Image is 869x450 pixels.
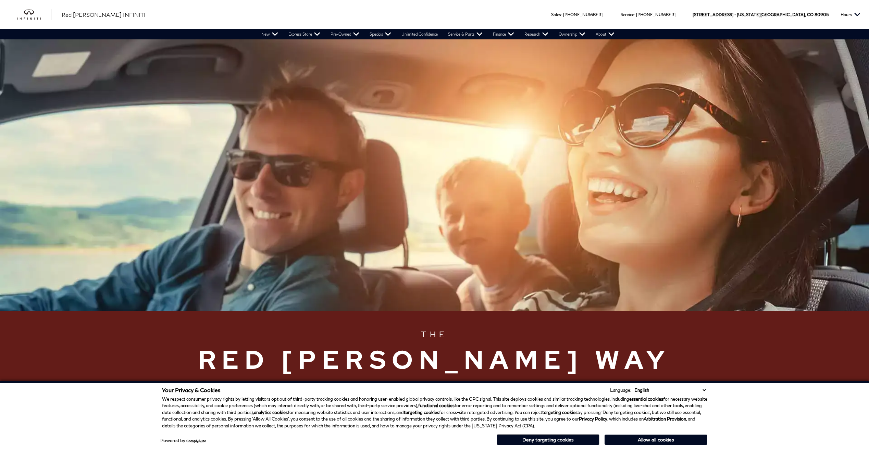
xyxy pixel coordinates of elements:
[488,29,519,39] a: Finance
[62,11,146,18] span: Red [PERSON_NAME] INFINITI
[418,403,455,408] strong: functional cookies
[629,396,663,402] strong: essential cookies
[644,416,686,422] strong: Arbitration Provision
[633,387,707,393] select: Language Select
[605,435,707,445] button: Allow all cookies
[162,387,221,393] span: Your Privacy & Cookies
[591,29,620,39] a: About
[17,9,51,20] img: INFINITI
[634,12,635,17] span: :
[162,396,707,429] p: We respect consumer privacy rights by letting visitors opt out of third-party tracking cookies an...
[693,12,829,17] a: [STREET_ADDRESS] • [US_STATE][GEOGRAPHIC_DATA], CO 80905
[621,12,634,17] span: Service
[542,410,578,415] strong: targeting cookies
[160,438,206,443] div: Powered by
[256,29,620,39] nav: Main Navigation
[519,29,554,39] a: Research
[62,11,146,19] a: Red [PERSON_NAME] INFINITI
[17,9,51,20] a: infiniti
[396,29,443,39] a: Unlimited Confidence
[186,439,206,443] a: ComplyAuto
[404,410,439,415] strong: targeting cookies
[636,12,675,17] a: [PHONE_NUMBER]
[254,410,288,415] strong: analytics cookies
[364,29,396,39] a: Specials
[325,29,364,39] a: Pre-Owned
[198,328,671,379] h1: The
[497,434,599,445] button: Deny targeting cookies
[610,388,631,392] div: Language:
[579,416,607,422] a: Privacy Policy
[561,12,562,17] span: :
[256,29,283,39] a: New
[443,29,488,39] a: Service & Parts
[551,12,561,17] span: Sales
[554,29,591,39] a: Ownership
[283,29,325,39] a: Express Store
[198,341,671,379] span: Red [PERSON_NAME] Way
[563,12,603,17] a: [PHONE_NUMBER]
